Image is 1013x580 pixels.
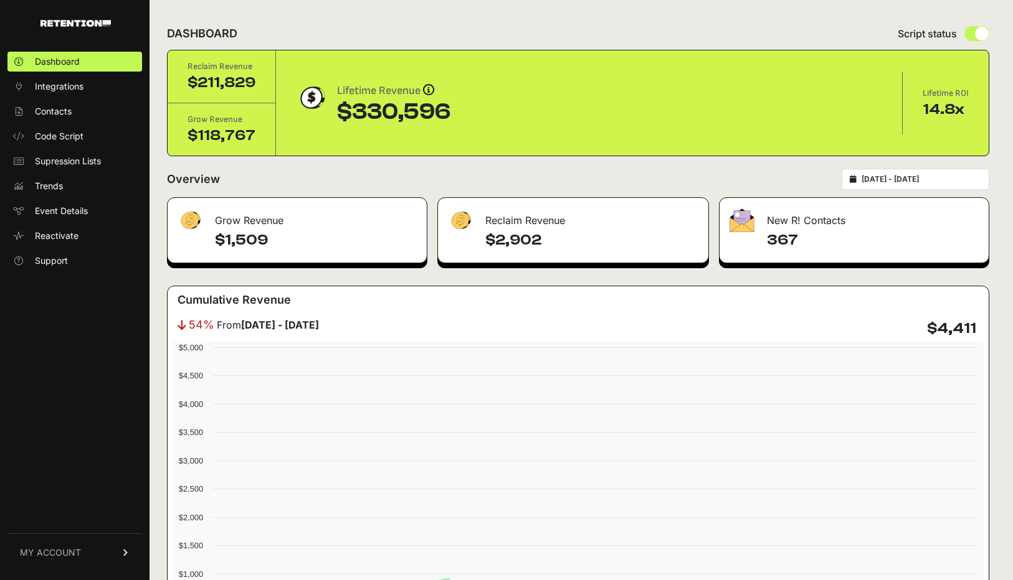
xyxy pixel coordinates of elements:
text: $1,000 [179,569,203,579]
span: Event Details [35,205,88,217]
text: $5,000 [179,343,203,352]
div: 14.8x [923,100,969,119]
a: Event Details [7,201,142,221]
text: $2,500 [179,484,203,493]
div: Grow Revenue [168,198,427,235]
h4: 367 [767,230,979,250]
img: Retention.com [40,20,111,27]
a: Supression Lists [7,151,142,171]
span: MY ACCOUNT [20,546,81,559]
text: $4,000 [179,400,203,409]
img: fa-dollar-13500eef13a19c4ab2b9ed9ad552e47b0d9fc28b02b83b90ba0e00f96d6372e9.png [178,208,202,233]
div: New R! Contacts [720,198,989,235]
text: $4,500 [179,371,203,380]
a: Reactivate [7,226,142,246]
span: Support [35,255,68,267]
div: Grow Revenue [188,113,255,126]
a: Dashboard [7,52,142,72]
div: Lifetime Revenue [337,82,450,100]
h4: $1,509 [215,230,417,250]
a: Code Script [7,126,142,146]
h4: $2,902 [485,230,698,250]
div: $211,829 [188,73,255,93]
span: Supression Lists [35,155,101,167]
a: MY ACCOUNT [7,533,142,571]
a: Support [7,251,142,271]
span: Script status [898,26,957,41]
text: $3,000 [179,456,203,465]
span: From [217,317,319,332]
span: Code Script [35,130,83,143]
img: dollar-coin-05c43ed7efb7bc0c12610022525b4bbbb207c7efeef5aecc26f025e68dcafac9.png [296,82,327,113]
h2: Overview [167,171,220,188]
strong: [DATE] - [DATE] [241,319,319,331]
div: Reclaim Revenue [438,198,708,235]
a: Contacts [7,101,142,121]
h2: DASHBOARD [167,25,237,42]
div: $118,767 [188,126,255,146]
span: 54% [189,316,214,334]
a: Integrations [7,77,142,96]
span: Reactivate [35,230,78,242]
span: Contacts [35,105,72,118]
div: $330,596 [337,100,450,124]
text: $1,500 [179,541,203,550]
div: Lifetime ROI [923,87,969,100]
span: Trends [35,180,63,192]
img: fa-dollar-13500eef13a19c4ab2b9ed9ad552e47b0d9fc28b02b83b90ba0e00f96d6372e9.png [448,208,473,233]
div: Reclaim Revenue [188,60,255,73]
img: fa-envelope-19ae18322b30453b285274b1b8af3d052b27d846a4fbe8435d1a52b978f639a2.png [730,208,754,232]
text: $3,500 [179,428,203,437]
h4: $4,411 [927,319,976,339]
text: $2,000 [179,513,203,522]
h3: Cumulative Revenue [178,291,291,309]
span: Integrations [35,80,83,93]
a: Trends [7,176,142,196]
span: Dashboard [35,55,80,68]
